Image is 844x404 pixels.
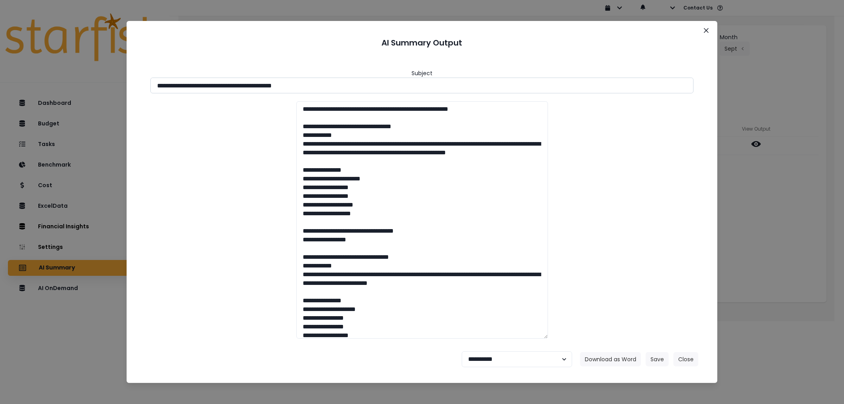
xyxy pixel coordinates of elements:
[136,30,708,55] header: AI Summary Output
[412,69,432,78] header: Subject
[646,352,669,366] button: Save
[700,24,713,37] button: Close
[673,352,698,366] button: Close
[580,352,641,366] button: Download as Word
